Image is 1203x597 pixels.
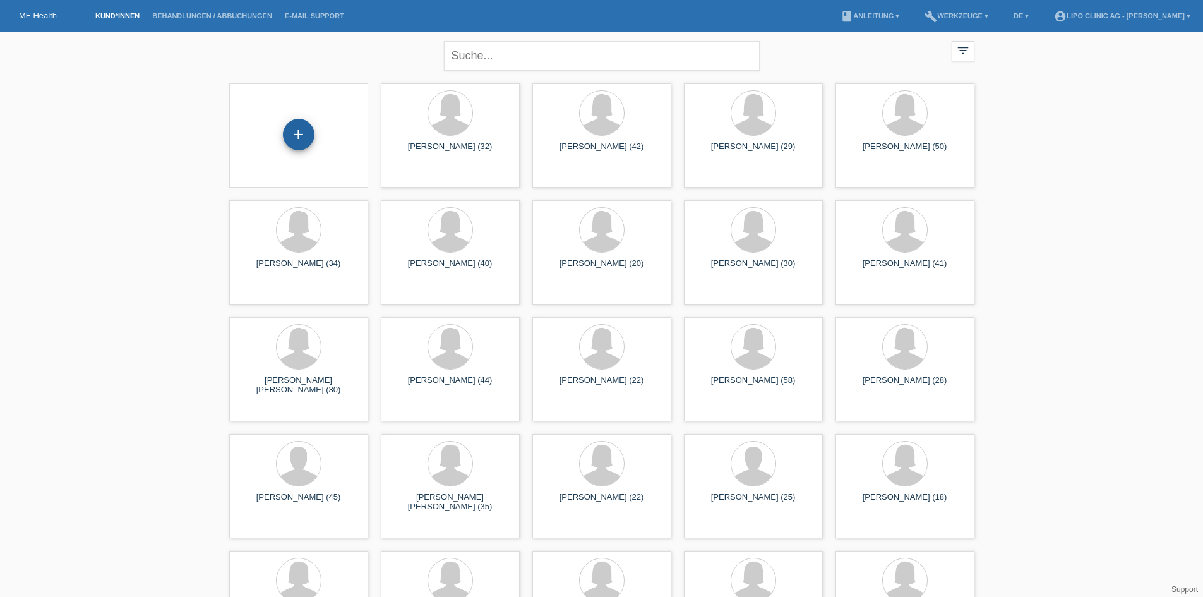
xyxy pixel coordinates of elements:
[542,142,661,162] div: [PERSON_NAME] (42)
[239,492,358,512] div: [PERSON_NAME] (45)
[391,492,510,512] div: [PERSON_NAME] [PERSON_NAME] (35)
[834,12,906,20] a: bookAnleitung ▾
[19,11,57,20] a: MF Health
[542,258,661,279] div: [PERSON_NAME] (20)
[694,492,813,512] div: [PERSON_NAME] (25)
[846,142,964,162] div: [PERSON_NAME] (50)
[694,258,813,279] div: [PERSON_NAME] (30)
[444,41,760,71] input: Suche...
[239,375,358,395] div: [PERSON_NAME] [PERSON_NAME] (30)
[846,492,964,512] div: [PERSON_NAME] (18)
[694,142,813,162] div: [PERSON_NAME] (29)
[925,10,937,23] i: build
[542,492,661,512] div: [PERSON_NAME] (22)
[956,44,970,57] i: filter_list
[284,124,314,145] div: Kund*in hinzufügen
[239,258,358,279] div: [PERSON_NAME] (34)
[841,10,853,23] i: book
[391,142,510,162] div: [PERSON_NAME] (32)
[918,12,995,20] a: buildWerkzeuge ▾
[1054,10,1067,23] i: account_circle
[694,375,813,395] div: [PERSON_NAME] (58)
[89,12,146,20] a: Kund*innen
[846,258,964,279] div: [PERSON_NAME] (41)
[278,12,350,20] a: E-Mail Support
[1007,12,1035,20] a: DE ▾
[846,375,964,395] div: [PERSON_NAME] (28)
[542,375,661,395] div: [PERSON_NAME] (22)
[1048,12,1197,20] a: account_circleLIPO CLINIC AG - [PERSON_NAME] ▾
[146,12,278,20] a: Behandlungen / Abbuchungen
[1171,585,1198,594] a: Support
[391,375,510,395] div: [PERSON_NAME] (44)
[391,258,510,279] div: [PERSON_NAME] (40)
